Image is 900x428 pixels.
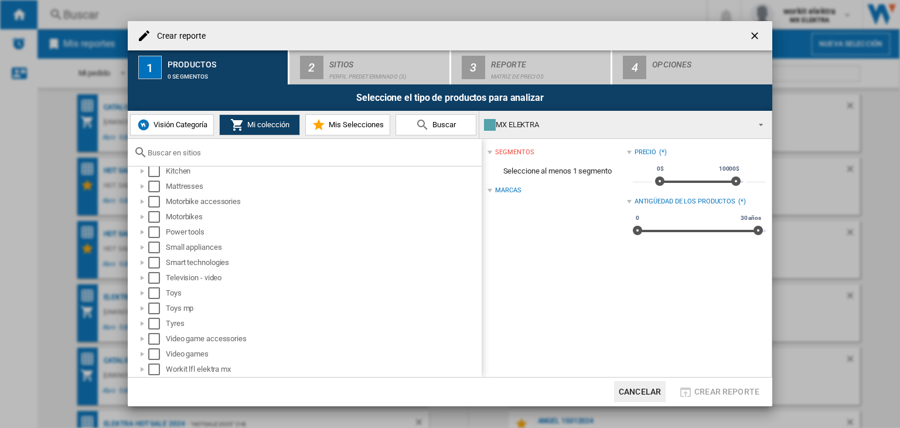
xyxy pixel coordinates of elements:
[148,181,166,192] md-checkbox: Select
[148,257,166,269] md-checkbox: Select
[300,56,323,79] div: 2
[166,287,480,299] div: Toys
[166,242,480,253] div: Small appliances
[148,303,166,314] md-checkbox: Select
[166,226,480,238] div: Power tools
[429,120,456,129] span: Buscar
[166,165,480,177] div: Kitchen
[137,118,151,132] img: wiser-icon-blue.png
[634,213,641,223] span: 0
[166,272,480,284] div: Television - video
[130,114,214,135] button: Visión Categoría
[495,148,534,157] div: segmentos
[487,160,626,182] span: Seleccione al menos 1 segmento
[166,211,480,223] div: Motorbikes
[717,164,741,174] span: 10000$
[166,303,480,314] div: Toys mp
[749,30,763,44] ng-md-icon: getI18NText('BUTTONS.CLOSE_DIALOG')
[166,348,480,360] div: Video games
[491,67,606,80] div: Matriz de precios
[148,348,166,360] md-checkbox: Select
[329,67,445,80] div: Perfil predeterminado (3)
[655,164,666,174] span: 0$
[166,364,480,375] div: Workit lfl elektra mx
[166,333,480,345] div: Video game accessories
[739,213,763,223] span: 30 años
[148,148,476,157] input: Buscar en sitios
[148,196,166,208] md-checkbox: Select
[128,50,289,84] button: 1 Productos 0 segmentos
[148,211,166,223] md-checkbox: Select
[166,196,480,208] div: Motorbike accessories
[305,114,390,135] button: Mis Selecciones
[148,364,166,375] md-checkbox: Select
[326,120,384,129] span: Mis Selecciones
[623,56,646,79] div: 4
[396,114,476,135] button: Buscar
[675,381,763,402] button: Crear reporte
[451,50,612,84] button: 3 Reporte Matriz de precios
[614,381,666,402] button: Cancelar
[166,257,480,269] div: Smart technologies
[128,84,772,111] div: Seleccione el tipo de productos para analizar
[148,287,166,299] md-checkbox: Select
[148,318,166,330] md-checkbox: Select
[495,186,521,195] div: Marcas
[462,56,485,79] div: 3
[148,333,166,345] md-checkbox: Select
[148,272,166,284] md-checkbox: Select
[289,50,451,84] button: 2 Sitios Perfil predeterminado (3)
[491,55,606,67] div: Reporte
[151,120,207,129] span: Visión Categoría
[168,55,283,67] div: Productos
[168,67,283,80] div: 0 segmentos
[244,120,289,129] span: Mi colección
[166,181,480,192] div: Mattresses
[166,318,480,330] div: Tyres
[148,226,166,238] md-checkbox: Select
[148,242,166,253] md-checkbox: Select
[694,387,759,396] span: Crear reporte
[151,30,206,42] h4: Crear reporte
[219,114,300,135] button: Mi colección
[635,197,735,206] div: Antigüedad de los productos
[652,55,768,67] div: Opciones
[484,117,748,133] div: MX ELEKTRA
[744,24,768,47] button: getI18NText('BUTTONS.CLOSE_DIALOG')
[612,50,772,84] button: 4 Opciones
[329,55,445,67] div: Sitios
[138,56,162,79] div: 1
[635,148,656,157] div: Precio
[148,165,166,177] md-checkbox: Select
